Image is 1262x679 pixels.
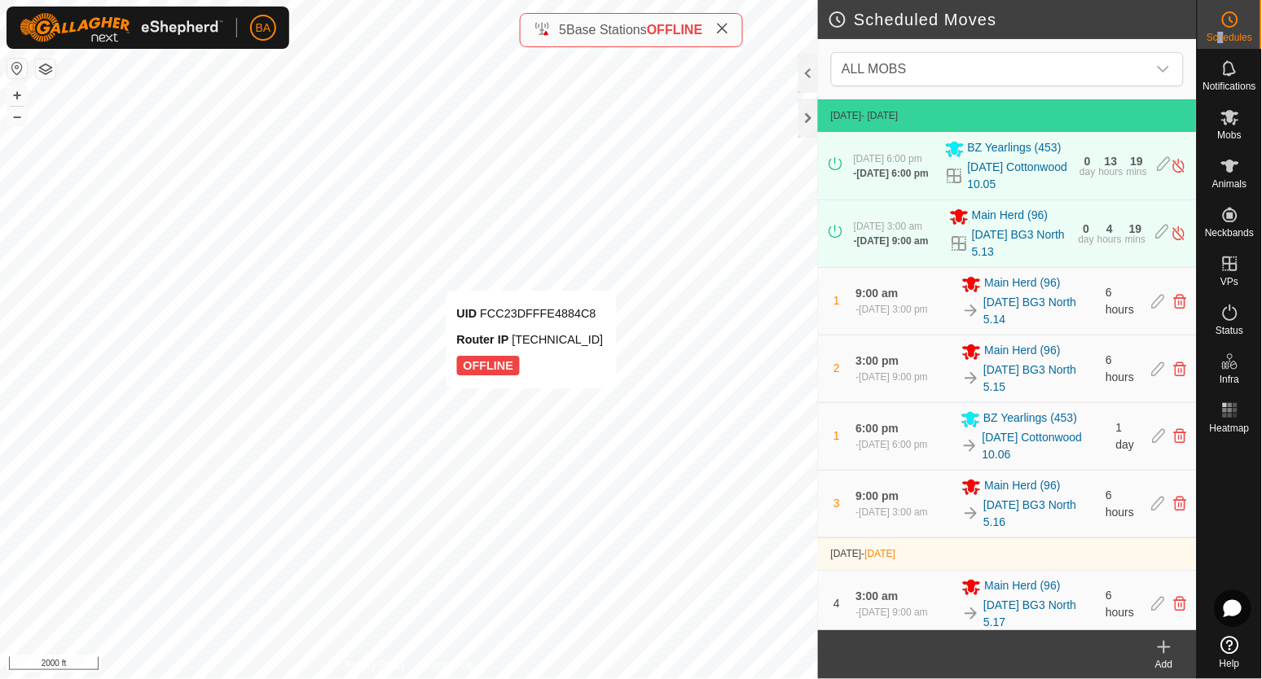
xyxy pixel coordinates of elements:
div: Add [1132,657,1197,672]
span: Router IP [457,333,509,346]
span: Neckbands [1205,228,1254,238]
span: Main Herd (96) [985,577,1061,597]
div: - [854,166,929,181]
div: - [856,605,928,620]
span: 1 day [1117,421,1136,451]
a: [DATE] BG3 North 5.14 [984,294,1097,328]
a: [DATE] Cottonwood 10.06 [983,429,1106,463]
span: Mobs [1218,130,1242,140]
div: 0 [1085,156,1092,167]
div: day [1079,234,1094,244]
img: To [962,369,981,388]
span: Animals [1212,179,1247,189]
div: dropdown trigger [1147,53,1180,85]
span: Heatmap [1210,423,1250,433]
span: [DATE] [831,548,862,559]
img: Turn off schedule move [1172,225,1187,242]
button: + [7,85,27,105]
span: 6 hours [1106,286,1135,316]
div: mins [1127,167,1147,177]
div: 0 [1084,223,1090,234]
a: [DATE] BG3 North 5.17 [984,597,1097,631]
span: Main Herd (96) [985,477,1061,497]
span: 1 [834,429,841,442]
span: BZ Yearlings (453) [968,139,1062,159]
span: Status [1216,326,1243,335]
span: UID [457,307,477,320]
span: [DATE] [865,548,896,559]
div: 13 [1106,156,1119,167]
span: [DATE] [831,110,862,121]
span: [DATE] 9:00 pm [860,371,928,383]
div: 4 [1107,223,1114,234]
span: [DATE] 3:00 am [855,221,923,232]
span: 6 hours [1106,488,1135,519]
img: To [962,301,981,320]
span: 1 [834,294,841,307]
span: [DATE] 9:00 am [858,235,930,247]
a: [DATE] BG3 North 5.16 [984,497,1097,531]
span: [DATE] 6:00 pm [860,439,928,450]
span: - [DATE] [862,110,899,121]
span: Infra [1220,375,1239,384]
span: [DATE] 3:00 pm [860,304,928,315]
span: BZ Yearlings (453) [984,410,1078,429]
span: Notifications [1203,81,1256,91]
img: To [962,604,981,623]
span: 6:00 pm [856,422,899,435]
a: Help [1198,629,1262,675]
div: hours [1098,234,1123,244]
div: 19 [1131,156,1144,167]
div: - [856,505,928,519]
span: OFFLINE [647,23,702,37]
span: [DATE] 6:00 pm [854,153,922,164]
span: Schedules [1207,33,1252,42]
div: - [856,437,928,452]
span: [TECHNICAL_ID] [512,333,604,346]
div: - [856,302,928,317]
span: [DATE] 6:00 pm [857,168,929,179]
span: 3:00 pm [856,354,899,367]
div: mins [1126,234,1146,244]
span: 4 [834,597,841,610]
span: ALL MOBS [842,62,906,76]
a: [DATE] BG3 North 5.13 [973,226,1070,261]
img: Gallagher Logo [20,13,223,42]
span: 9:00 pm [856,489,899,502]
span: 9:00 am [856,287,899,300]
span: Main Herd (96) [985,342,1061,361]
div: 19 [1130,223,1143,234]
span: Base Stations [566,23,647,37]
button: – [7,107,27,126]
img: To [962,504,981,523]
h2: Scheduled Moves [828,10,1197,29]
span: OFFLINE [457,356,521,375]
a: Contact Us [425,658,473,672]
span: VPs [1220,277,1238,287]
span: 3 [834,497,841,510]
div: hours [1099,167,1123,177]
span: - [862,548,896,559]
button: Reset Map [7,59,27,78]
span: Main Herd (96) [973,207,1049,226]
img: To [961,436,980,455]
div: - [855,234,930,248]
button: Map Layers [36,59,55,79]
span: [DATE] 9:00 am [860,607,928,618]
span: ALL MOBS [835,53,1147,85]
span: 6 hours [1106,353,1135,383]
div: day [1080,167,1096,177]
a: [DATE] Cottonwood 10.05 [968,159,1071,193]
span: BA [256,20,271,37]
span: Main Herd (96) [985,274,1061,294]
a: [DATE] BG3 North 5.15 [984,361,1097,396]
span: 6 hours [1106,589,1135,619]
span: FCC23DFFFE4884C8 [480,307,596,320]
div: - [856,370,928,384]
span: 5 [559,23,566,37]
a: Privacy Policy [345,658,406,672]
span: 3:00 am [856,589,899,602]
span: 2 [834,361,841,375]
span: [DATE] 3:00 am [860,506,928,518]
img: Turn off schedule move [1172,157,1187,174]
